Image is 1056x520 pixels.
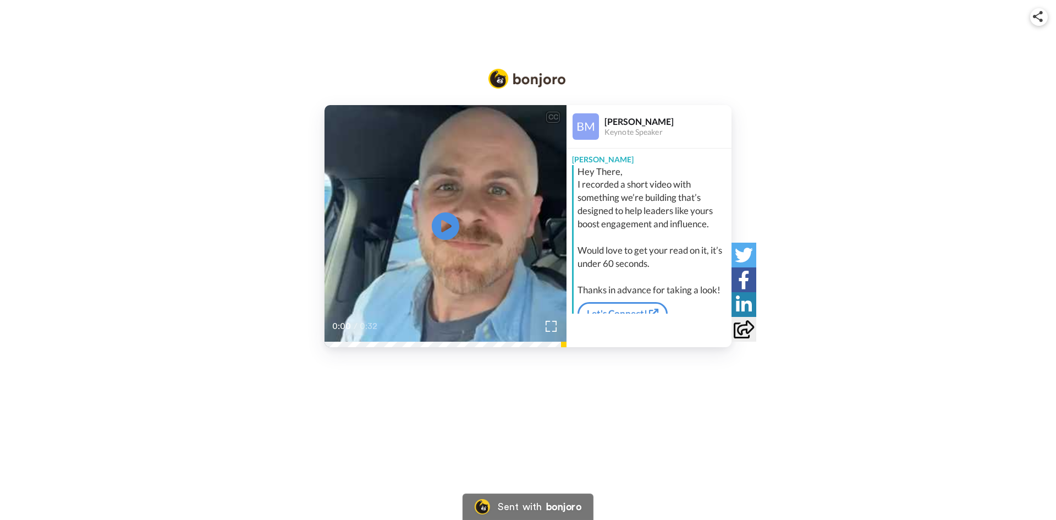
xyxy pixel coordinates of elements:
img: Full screen [546,321,557,332]
div: [PERSON_NAME] [604,116,731,127]
div: CC [546,112,560,123]
span: / [354,320,358,333]
img: ic_share.svg [1033,11,1043,22]
a: Let's Connect! [577,302,668,325]
img: Profile Image [573,113,599,140]
div: Keynote Speaker [604,128,731,137]
div: [PERSON_NAME] [566,149,732,165]
span: 0:00 [332,320,351,333]
div: Hey There, I recorded a short video with something we’re building that’s designed to help leaders... [577,165,729,297]
img: Bonjoro Logo [488,69,565,89]
span: 0:32 [360,320,379,333]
